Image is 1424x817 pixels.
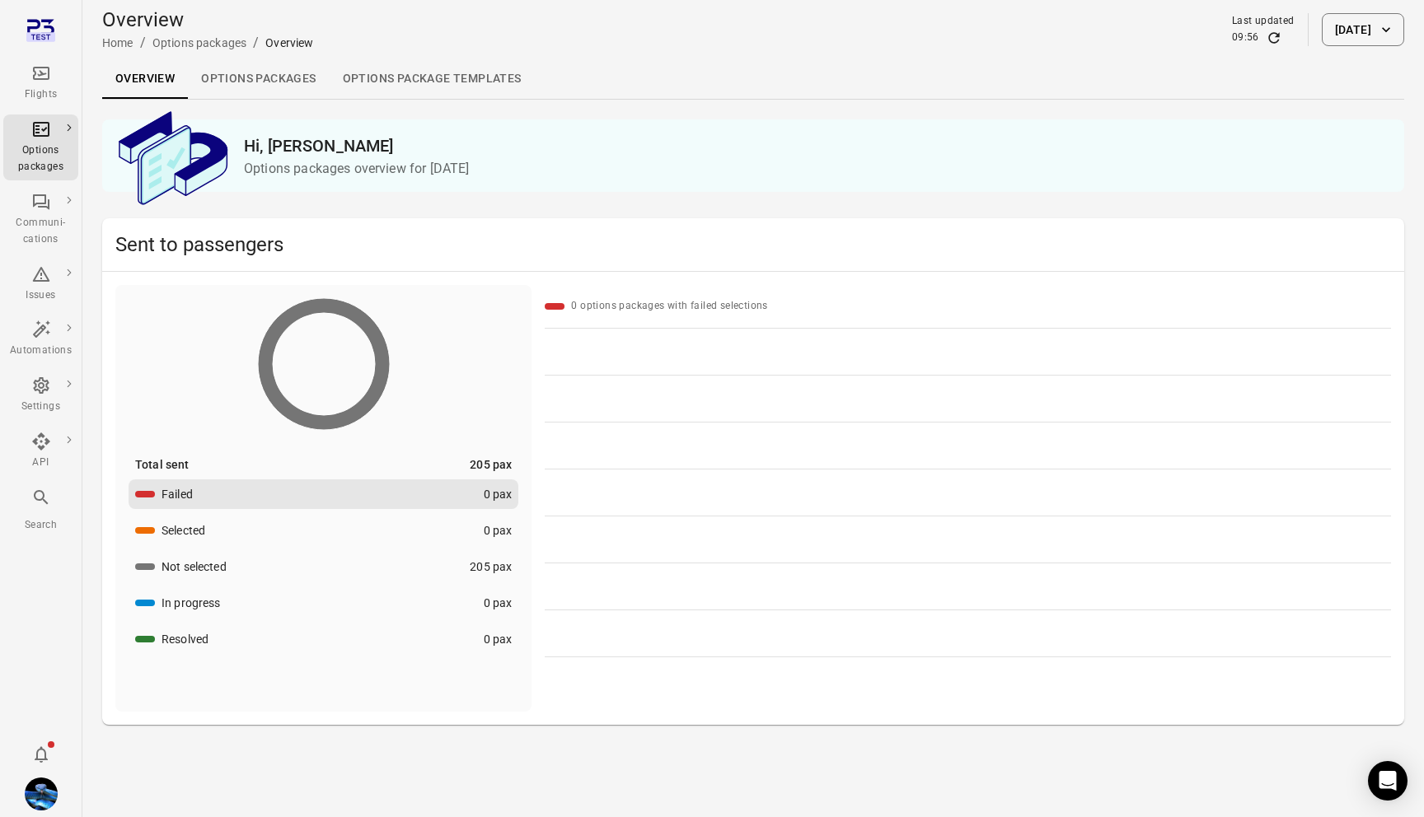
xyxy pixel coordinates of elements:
img: shutterstock-1708408498.jpg [25,777,58,810]
div: Issues [10,287,72,304]
div: 09:56 [1232,30,1259,46]
a: Issues [3,259,78,309]
button: Resolved0 pax [129,624,518,654]
div: Selected [162,522,205,539]
a: Options packages [152,36,246,49]
button: Refresh data [1266,30,1282,46]
div: Total sent [135,456,190,473]
button: Not selected205 pax [129,552,518,581]
div: 0 pax [484,631,513,647]
div: Local navigation [102,59,1404,99]
div: Last updated [1232,13,1295,30]
p: Options packages overview for [DATE] [244,159,1391,179]
li: / [253,33,259,53]
div: 0 options packages with failed selections [571,298,767,315]
a: Options packages [3,114,78,180]
a: Options package Templates [330,59,535,99]
div: Options packages [10,142,72,175]
div: API [10,455,72,471]
nav: Breadcrumbs [102,33,314,53]
a: Communi-cations [3,187,78,253]
div: 205 pax [470,456,512,473]
a: API [3,427,78,476]
li: / [140,33,146,53]
div: 0 pax [484,522,513,539]
button: Selected0 pax [129,516,518,545]
div: Overview [265,35,313,51]
a: Flights [3,58,78,108]
button: Daníel Benediktsson [18,771,64,817]
button: Search [3,483,78,538]
div: 205 pax [470,558,512,575]
button: Notifications [25,738,58,771]
a: Home [102,36,133,49]
a: Overview [102,59,188,99]
div: Settings [10,399,72,415]
div: Resolved [162,631,208,647]
div: 0 pax [484,595,513,611]
div: Failed [162,486,193,502]
h1: Overview [102,7,314,33]
a: Automations [3,315,78,364]
button: Failed0 pax [129,479,518,509]
div: Not selected [162,558,227,575]
div: Communi-cations [10,215,72,248]
div: Open Intercom Messenger [1368,761,1408,801]
div: In progress [162,595,221,611]
div: Automations [10,343,72,359]
div: Search [10,517,72,534]
a: Settings [3,371,78,420]
div: Flights [10,86,72,103]
button: In progress0 pax [129,588,518,618]
a: Options packages [188,59,329,99]
h2: Hi, [PERSON_NAME] [244,133,1391,159]
div: 0 pax [484,486,513,502]
h2: Sent to passengers [115,231,1391,258]
button: [DATE] [1322,13,1404,46]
